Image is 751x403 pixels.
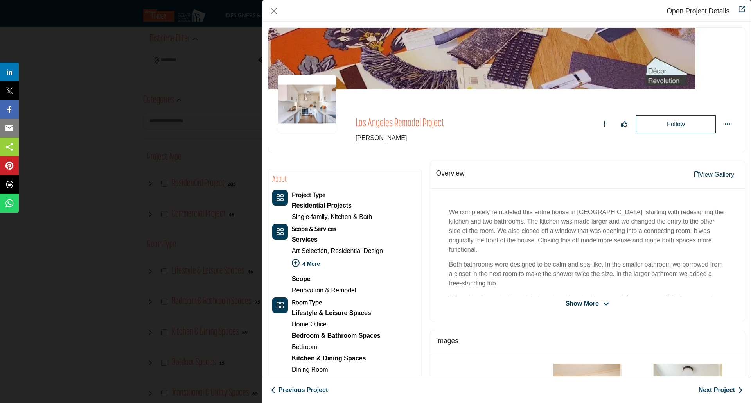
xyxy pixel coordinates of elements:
[331,213,372,220] a: Kitchen & Bath
[292,226,336,232] a: Scope & Services
[616,116,632,132] button: Like
[449,208,726,254] p: We completely remodeled this entire house in [GEOGRAPHIC_DATA], starting with redesigning the kit...
[272,190,288,206] button: Browse Categories
[690,167,739,183] button: View Gallery
[292,247,329,254] a: Art Selection,
[292,287,356,294] a: Renovation & Remodel
[449,260,726,288] p: Both bathrooms were designed to be calm and spa-like. In the smaller bathroom we borrowed from a ...
[292,344,317,350] a: Bedroom
[292,298,322,306] b: Room Type
[268,5,280,17] button: Close
[292,273,383,285] a: Scope
[292,213,329,220] a: Single-family,
[699,385,743,395] a: Next Project
[636,115,716,133] button: Follow
[292,330,381,342] a: Bedroom & Bathroom Spaces
[292,299,322,306] a: Room Type
[271,385,328,395] a: Previous Project
[356,133,465,143] span: [PERSON_NAME]
[449,294,726,312] p: We put in all new hardwood flooring throughout the house and all new custom light fixtures and wi...
[292,225,336,232] b: Scope & Services
[272,297,288,313] button: Browse Categories
[292,192,325,198] a: Project Type
[356,117,465,131] h2: Los Angeles Remodel Project
[292,366,328,373] a: Dining Room
[667,7,730,15] a: Open Project Details
[292,200,372,211] div: Types of projects range from simple residential renovations to highly complex commercial initiati...
[566,299,599,308] span: Show More
[292,234,383,245] div: Interior and exterior spaces including lighting, layouts, furnishings, accessories, artwork, land...
[292,234,383,245] a: Services
[436,169,465,177] h5: Overview
[331,247,383,254] a: Residential Design
[292,307,381,319] a: Lifestyle & Leisure Spaces
[292,273,383,285] div: New build or renovation
[292,321,327,328] a: Home Office
[436,337,458,345] h5: Images
[272,173,417,186] h2: About
[292,256,383,274] p: 4 More
[292,200,372,211] a: Residential Projects
[292,353,381,364] a: Kitchen & Dining Spaces
[272,224,288,240] button: Browse Categories
[720,116,735,132] button: More Options
[278,75,336,133] img: los-angeles-remodel-project logo
[292,191,325,198] b: Project Type
[292,375,381,387] a: Gathering Spaces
